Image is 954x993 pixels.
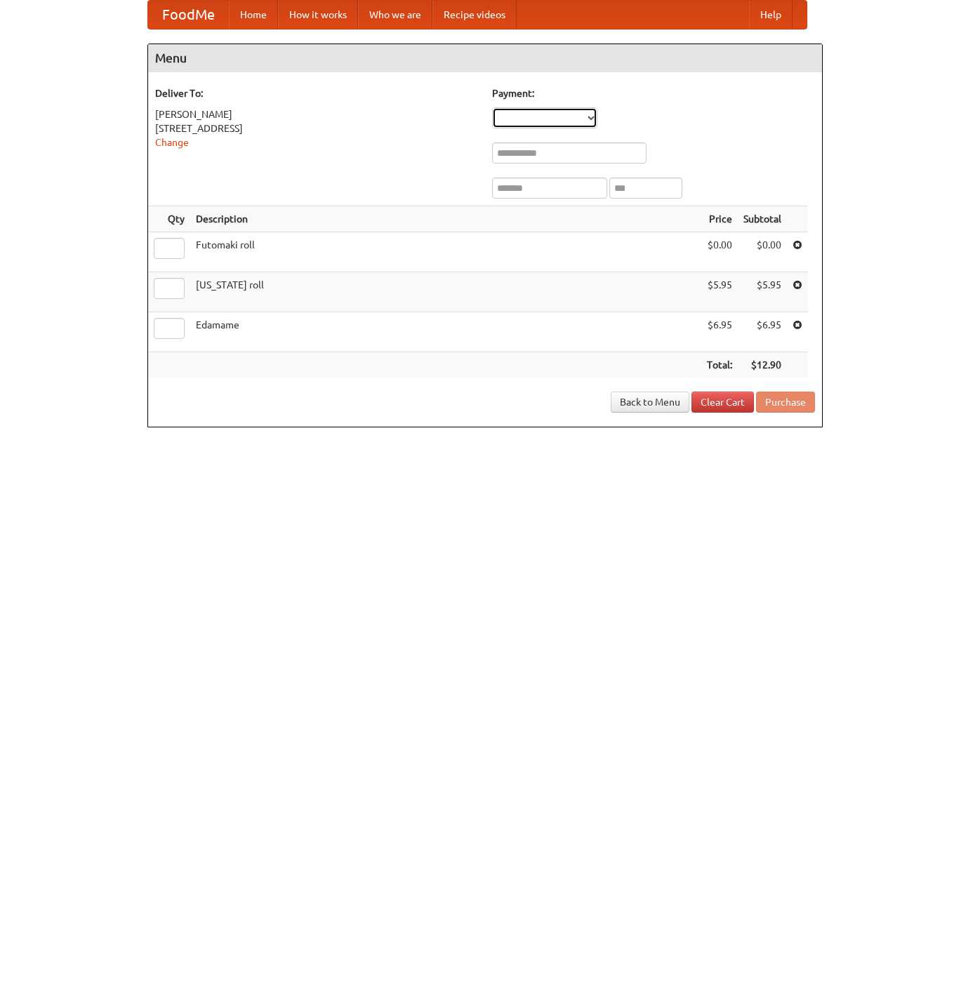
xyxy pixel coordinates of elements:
div: [PERSON_NAME] [155,107,478,121]
a: Recipe videos [432,1,517,29]
h5: Payment: [492,86,815,100]
th: Description [190,206,701,232]
h4: Menu [148,44,822,72]
td: Edamame [190,312,701,352]
td: $6.95 [701,312,738,352]
div: [STREET_ADDRESS] [155,121,478,135]
a: Who we are [358,1,432,29]
a: Help [749,1,793,29]
h5: Deliver To: [155,86,478,100]
td: $5.95 [701,272,738,312]
td: Futomaki roll [190,232,701,272]
th: Price [701,206,738,232]
th: Subtotal [738,206,787,232]
th: $12.90 [738,352,787,378]
a: Back to Menu [611,392,689,413]
td: [US_STATE] roll [190,272,701,312]
td: $5.95 [738,272,787,312]
a: Home [229,1,278,29]
a: How it works [278,1,358,29]
th: Total: [701,352,738,378]
td: $0.00 [738,232,787,272]
a: Change [155,137,189,148]
a: Clear Cart [691,392,754,413]
a: FoodMe [148,1,229,29]
button: Purchase [756,392,815,413]
th: Qty [148,206,190,232]
td: $0.00 [701,232,738,272]
td: $6.95 [738,312,787,352]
